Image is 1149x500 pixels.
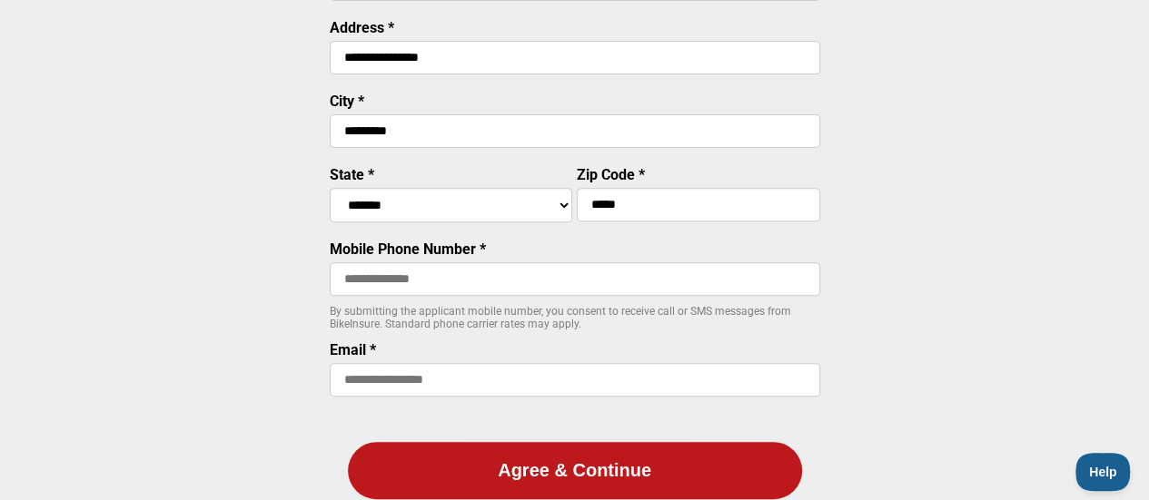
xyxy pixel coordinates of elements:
[577,166,645,183] label: Zip Code *
[330,240,486,258] label: Mobile Phone Number *
[348,442,802,499] button: Agree & Continue
[330,341,376,358] label: Email *
[330,93,364,110] label: City *
[330,19,394,36] label: Address *
[330,166,374,183] label: State *
[330,305,820,330] p: By submitting the applicant mobile number, you consent to receive call or SMS messages from BikeI...
[1075,453,1131,491] iframe: Toggle Customer Support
